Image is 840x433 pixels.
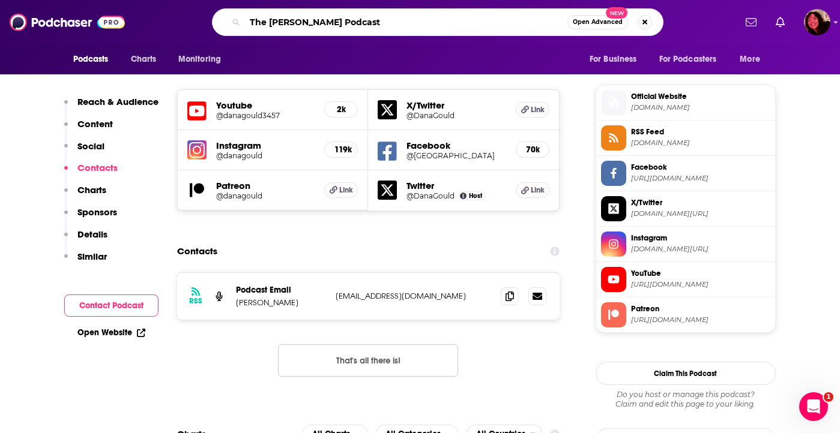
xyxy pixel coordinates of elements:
[77,184,106,196] p: Charts
[631,233,770,243] span: Instagram
[659,51,717,68] span: For Podcasters
[339,185,353,195] span: Link
[606,7,627,19] span: New
[601,196,770,221] a: X/Twitter[DOMAIN_NAME][URL]
[406,111,506,120] a: @DanaGould
[64,96,159,118] button: Reach & Audience
[824,392,833,402] span: 1
[216,140,315,151] h5: Instagram
[804,9,830,35] button: Show profile menu
[631,315,770,324] span: https://www.patreon.com/danagould
[567,15,628,29] button: Open AdvancedNew
[131,51,157,68] span: Charts
[245,13,567,32] input: Search podcasts, credits, & more...
[170,48,237,71] button: open menu
[631,245,770,254] span: instagram.com/danagould
[631,197,770,208] span: X/Twitter
[601,90,770,115] a: Official Website[DOMAIN_NAME]
[77,251,107,262] p: Similar
[531,105,545,115] span: Link
[236,285,326,295] p: Podcast Email
[531,185,545,195] span: Link
[631,303,770,314] span: Patreon
[64,228,107,251] button: Details
[278,344,458,377] button: Nothing here.
[216,111,315,120] a: @danagould3457
[10,11,125,34] img: Podchaser - Follow, Share and Rate Podcasts
[216,191,315,200] a: @danagould
[216,180,315,191] h5: Patreon
[64,118,113,140] button: Content
[631,139,770,148] span: danagould.libsyn.com
[64,294,159,317] button: Contact Podcast
[64,162,118,184] button: Contacts
[631,127,770,137] span: RSS Feed
[77,96,159,107] p: Reach & Audience
[236,297,326,308] p: [PERSON_NAME]
[406,151,506,160] a: @[GEOGRAPHIC_DATA]
[601,231,770,257] a: Instagram[DOMAIN_NAME][URL]
[596,390,776,399] span: Do you host or manage this podcast?
[334,104,348,115] h5: 2k
[804,9,830,35] img: User Profile
[516,102,549,118] a: Link
[324,182,358,198] a: Link
[740,51,760,68] span: More
[631,174,770,183] span: https://www.facebook.com/officialdanagould
[573,19,623,25] span: Open Advanced
[741,12,761,32] a: Show notifications dropdown
[601,125,770,151] a: RSS Feed[DOMAIN_NAME]
[631,91,770,102] span: Official Website
[73,51,109,68] span: Podcasts
[77,140,104,152] p: Social
[177,240,217,263] h2: Contacts
[77,118,113,130] p: Content
[64,251,107,273] button: Similar
[596,362,776,385] button: Claim This Podcast
[406,140,506,151] h5: Facebook
[771,12,790,32] a: Show notifications dropdown
[631,268,770,279] span: YouTube
[64,140,104,163] button: Social
[601,302,770,327] a: Patreon[URL][DOMAIN_NAME]
[77,206,117,218] p: Sponsors
[590,51,637,68] span: For Business
[631,209,770,218] span: twitter.com/DanaGould
[799,392,828,421] iframe: Intercom live chat
[77,162,118,173] p: Contacts
[516,182,549,198] a: Link
[334,145,348,155] h5: 119k
[651,48,734,71] button: open menu
[64,206,117,228] button: Sponsors
[216,151,315,160] a: @danagould
[581,48,652,71] button: open menu
[178,51,221,68] span: Monitoring
[460,193,467,199] img: Dana Gould
[77,327,145,338] a: Open Website
[216,100,315,111] h5: Youtube
[631,280,770,289] span: https://www.youtube.com/@danagould3457
[469,192,482,200] span: Host
[731,48,775,71] button: open menu
[406,191,455,200] a: @DanaGould
[212,8,663,36] div: Search podcasts, credits, & more...
[189,296,202,306] h3: RSS
[123,48,164,71] a: Charts
[64,184,106,206] button: Charts
[526,145,539,155] h5: 70k
[77,228,107,240] p: Details
[804,9,830,35] span: Logged in as Kathryn-Musilek
[596,390,776,409] div: Claim and edit this page to your liking.
[631,162,770,173] span: Facebook
[406,100,506,111] h5: X/Twitter
[631,103,770,112] span: danagould.com
[336,291,492,301] p: [EMAIL_ADDRESS][DOMAIN_NAME]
